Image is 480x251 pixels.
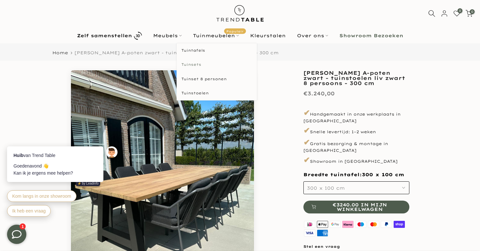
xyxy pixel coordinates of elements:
span: ✔ [303,155,310,165]
img: master [367,220,380,229]
span: ✔ [303,137,310,147]
a: 0 [466,10,473,17]
img: apple pay [316,220,329,229]
span: Populair [224,29,246,34]
div: €3.240,00 [303,89,335,98]
img: american express [316,229,329,237]
a: Tuinstoelen [177,86,257,100]
a: Tuinsets [177,57,257,72]
img: visa [303,229,316,237]
b: Zelf samenstellen [77,33,132,38]
img: shopify pay [393,220,406,229]
p: Showroom in [GEOGRAPHIC_DATA] [303,155,409,166]
a: 0 [453,10,460,17]
span: ✔ [303,108,310,117]
p: Snelle levertijd: 1–2 weken [303,125,409,136]
img: paypal [380,220,393,229]
iframe: toggle-frame [1,218,33,250]
a: Over ons [291,32,334,39]
a: Home [52,51,68,55]
img: klarna [342,220,354,229]
span: 300 x 100 cm [362,172,404,178]
span: 0 [458,8,462,13]
img: google pay [329,220,342,229]
span: 0 [470,9,475,14]
span: Breedte tuintafel: [303,172,404,177]
span: €3240.00 in mijn winkelwagen [319,203,401,212]
img: maestro [354,220,367,229]
p: Handgemaakt in onze werkplaats in [GEOGRAPHIC_DATA] [303,108,409,124]
button: €3240.00 in mijn winkelwagen [303,201,409,213]
a: Tuintafels [177,43,257,58]
span: [PERSON_NAME] A-poten zwart - tuinstoelen liv zwart 8 persoons - 300 cm [74,50,279,55]
b: Showroom Bezoeken [339,33,403,38]
a: TuinmeubelenPopulair [187,32,244,39]
a: Kleurstalen [244,32,291,39]
a: Meubels [147,32,187,39]
a: Stel een vraag [303,244,340,249]
iframe: bot-iframe [1,116,126,225]
p: Gratis bezorging & montage in [GEOGRAPHIC_DATA] [303,137,409,153]
a: Zelf samenstellen [71,30,147,41]
a: Tuinset 8 personen [177,72,257,86]
span: ✔ [303,125,310,135]
h1: [PERSON_NAME] A-poten zwart - tuinstoelen liv zwart 8 persoons - 300 cm [303,70,409,86]
a: Showroom Bezoeken [334,32,409,39]
span: 300 x 100 cm [307,185,345,191]
img: ideal [303,220,316,229]
button: 300 x 100 cm [303,181,409,194]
